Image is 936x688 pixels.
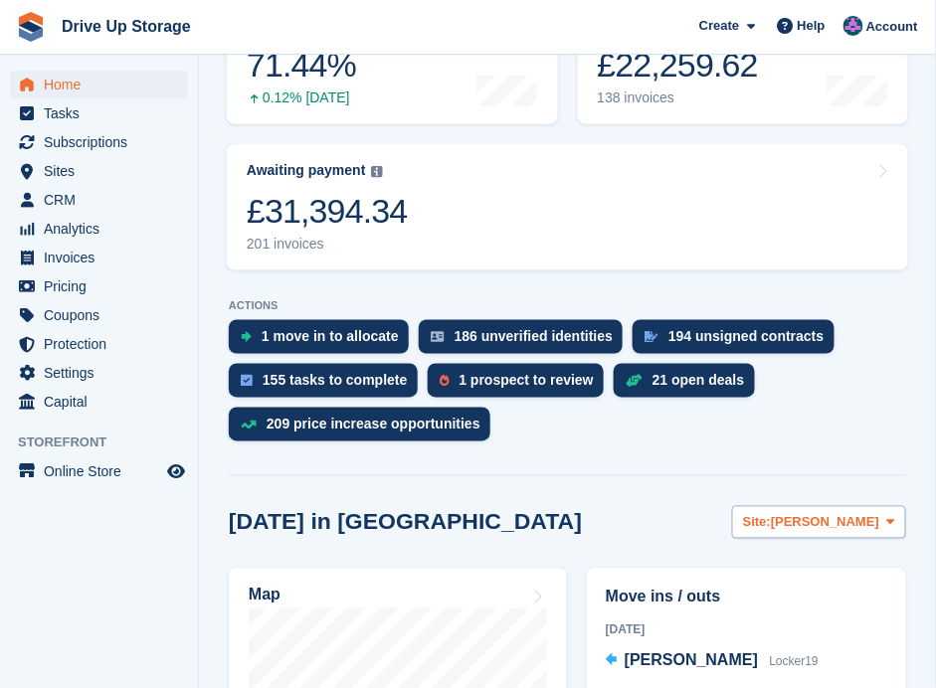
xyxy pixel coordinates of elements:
[241,375,253,387] img: task-75834270c22a3079a89374b754ae025e5fb1db73e45f91037f5363f120a921f8.svg
[241,421,257,430] img: price_increase_opportunities-93ffe204e8149a01c8c9dc8f82e8f89637d9d84a8eef4429ea346261dce0b2c0.svg
[44,71,163,98] span: Home
[625,652,758,669] span: [PERSON_NAME]
[598,45,759,86] div: £22,259.62
[653,373,745,389] div: 21 open deals
[371,166,383,178] img: icon-info-grey-7440780725fd019a000dd9b08b2336e03edf1995a4989e88bcd33f0948082b44.svg
[247,89,356,106] div: 0.12% [DATE]
[10,457,188,485] a: menu
[229,408,500,451] a: 209 price increase opportunities
[10,359,188,387] a: menu
[44,128,163,156] span: Subscriptions
[247,45,356,86] div: 71.44%
[241,331,252,343] img: move_ins_to_allocate_icon-fdf77a2bb77ea45bf5b3d319d69a93e2d87916cf1d5bf7949dd705db3b84f3ca.svg
[10,272,188,300] a: menu
[419,320,634,364] a: 186 unverified identities
[606,621,887,639] div: [DATE]
[10,186,188,214] a: menu
[44,457,163,485] span: Online Store
[633,320,843,364] a: 194 unsigned contracts
[262,329,399,345] div: 1 move in to allocate
[164,459,188,483] a: Preview store
[16,12,46,42] img: stora-icon-8386f47178a22dfd0bd8f6a31ec36ba5ce8667c1dd55bd0f319d3a0aa187defe.svg
[10,128,188,156] a: menu
[10,244,188,271] a: menu
[10,388,188,416] a: menu
[460,373,594,389] div: 1 prospect to review
[668,329,824,345] div: 194 unsigned contracts
[18,432,198,452] span: Storefront
[54,10,199,43] a: Drive Up Storage
[770,655,819,669] span: Locker19
[229,509,582,536] h2: [DATE] in [GEOGRAPHIC_DATA]
[44,301,163,329] span: Coupons
[10,215,188,243] a: menu
[614,364,765,408] a: 21 open deals
[598,89,759,106] div: 138 invoices
[431,331,445,343] img: verify_identity-adf6edd0f0f0b5bbfe63781bf79b02c33cf7c696d77639b501bdc392416b5a36.svg
[227,144,908,270] a: Awaiting payment £31,394.34 201 invoices
[626,374,643,388] img: deal-1b604bf984904fb50ccaf53a9ad4b4a5d6e5aea283cecdc64d6e3604feb123c2.svg
[10,157,188,185] a: menu
[267,417,480,432] div: 209 price increase opportunities
[866,17,918,37] span: Account
[10,330,188,358] a: menu
[247,162,366,179] div: Awaiting payment
[263,373,408,389] div: 155 tasks to complete
[798,16,826,36] span: Help
[247,191,408,232] div: £31,394.34
[44,99,163,127] span: Tasks
[428,364,614,408] a: 1 prospect to review
[455,329,614,345] div: 186 unverified identities
[10,301,188,329] a: menu
[229,364,428,408] a: 155 tasks to complete
[44,330,163,358] span: Protection
[771,513,879,533] span: [PERSON_NAME]
[229,299,906,312] p: ACTIONS
[44,388,163,416] span: Capital
[10,71,188,98] a: menu
[249,587,281,604] h2: Map
[606,649,819,675] a: [PERSON_NAME] Locker19
[440,375,450,387] img: prospect-51fa495bee0391a8d652442698ab0144808aea92771e9ea1ae160a38d050c398.svg
[44,359,163,387] span: Settings
[44,157,163,185] span: Sites
[44,272,163,300] span: Pricing
[44,244,163,271] span: Invoices
[606,586,887,609] h2: Move ins / outs
[247,236,408,253] div: 201 invoices
[732,506,906,539] button: Site: [PERSON_NAME]
[645,331,658,343] img: contract_signature_icon-13c848040528278c33f63329250d36e43548de30e8caae1d1a13099fd9432cc5.svg
[743,513,771,533] span: Site:
[229,320,419,364] a: 1 move in to allocate
[699,16,739,36] span: Create
[44,215,163,243] span: Analytics
[10,99,188,127] a: menu
[44,186,163,214] span: CRM
[843,16,863,36] img: Andy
